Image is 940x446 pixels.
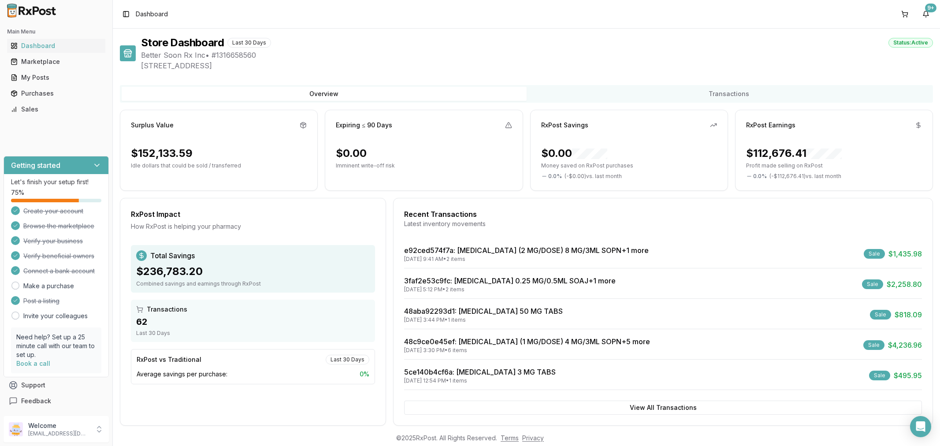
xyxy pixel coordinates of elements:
[870,310,891,320] div: Sale
[28,421,89,430] p: Welcome
[910,416,931,437] div: Open Intercom Messenger
[11,57,102,66] div: Marketplace
[404,337,650,346] a: 48c9ce0e45ef: [MEDICAL_DATA] (1 MG/DOSE) 4 MG/3ML SOPN+5 more
[501,434,519,442] a: Terms
[541,121,588,130] div: RxPost Savings
[404,368,556,376] a: 5ce140b4cf6a: [MEDICAL_DATA] 3 MG TABS
[404,401,922,415] button: View All Transactions
[404,377,556,384] div: [DATE] 12:54 PM • 1 items
[122,87,527,101] button: Overview
[4,86,109,100] button: Purchases
[404,276,616,285] a: 3faf2e53c9fc: [MEDICAL_DATA] 0.25 MG/0.5ML SOAJ+1 more
[141,50,933,60] span: Better Soon Rx Inc • # 1316658560
[404,219,922,228] div: Latest inventory movements
[136,10,168,19] nav: breadcrumb
[326,355,369,364] div: Last 30 Days
[7,85,105,101] a: Purchases
[864,249,885,259] div: Sale
[4,4,60,18] img: RxPost Logo
[7,38,105,54] a: Dashboard
[23,267,95,275] span: Connect a bank account
[769,173,841,180] span: ( - $112,676.41 ) vs. last month
[522,434,544,442] a: Privacy
[7,70,105,85] a: My Posts
[4,377,109,393] button: Support
[11,89,102,98] div: Purchases
[4,39,109,53] button: Dashboard
[23,297,59,305] span: Post a listing
[887,279,922,290] span: $2,258.80
[404,347,650,354] div: [DATE] 3:30 PM • 6 items
[404,307,563,316] a: 48aba92293d1: [MEDICAL_DATA] 50 MG TABS
[147,305,187,314] span: Transactions
[888,340,922,350] span: $4,236.96
[541,162,717,169] p: Money saved on RxPost purchases
[7,28,105,35] h2: Main Menu
[863,340,884,350] div: Sale
[4,71,109,85] button: My Posts
[11,188,24,197] span: 75 %
[565,173,622,180] span: ( - $0.00 ) vs. last month
[136,280,370,287] div: Combined savings and earnings through RxPost
[404,256,649,263] div: [DATE] 9:41 AM • 2 items
[23,237,83,245] span: Verify your business
[541,146,607,160] div: $0.00
[404,316,563,323] div: [DATE] 3:44 PM • 1 items
[23,222,94,230] span: Browse the marketplace
[336,121,392,130] div: Expiring ≤ 90 Days
[894,370,922,381] span: $495.95
[404,246,649,255] a: e92ced574f7a: [MEDICAL_DATA] (2 MG/DOSE) 8 MG/3ML SOPN+1 more
[11,105,102,114] div: Sales
[888,38,933,48] div: Status: Active
[4,55,109,69] button: Marketplace
[150,250,195,261] span: Total Savings
[527,87,932,101] button: Transactions
[895,309,922,320] span: $818.09
[131,222,375,231] div: How RxPost is helping your pharmacy
[360,370,369,379] span: 0 %
[16,333,96,359] p: Need help? Set up a 25 minute call with our team to set up.
[227,38,271,48] div: Last 30 Days
[336,162,512,169] p: Imminent write-off risk
[11,160,60,171] h3: Getting started
[925,4,936,12] div: 9+
[548,173,562,180] span: 0.0 %
[136,316,370,328] div: 62
[746,162,922,169] p: Profit made selling on RxPost
[23,252,94,260] span: Verify beneficial owners
[336,146,367,160] div: $0.00
[131,146,193,160] div: $152,133.59
[7,54,105,70] a: Marketplace
[137,355,201,364] div: RxPost vs Traditional
[23,312,88,320] a: Invite your colleagues
[28,430,89,437] p: [EMAIL_ADDRESS][DOMAIN_NAME]
[404,286,616,293] div: [DATE] 5:12 PM • 2 items
[11,41,102,50] div: Dashboard
[23,282,74,290] a: Make a purchase
[131,121,174,130] div: Surplus Value
[753,173,767,180] span: 0.0 %
[131,162,307,169] p: Idle dollars that could be sold / transferred
[9,422,23,436] img: User avatar
[869,371,890,380] div: Sale
[404,209,922,219] div: Recent Transactions
[131,209,375,219] div: RxPost Impact
[136,330,370,337] div: Last 30 Days
[16,360,50,367] a: Book a call
[137,370,227,379] span: Average savings per purchase:
[919,7,933,21] button: 9+
[746,146,842,160] div: $112,676.41
[746,121,795,130] div: RxPost Earnings
[7,101,105,117] a: Sales
[141,36,224,50] h1: Store Dashboard
[11,178,101,186] p: Let's finish your setup first!
[136,10,168,19] span: Dashboard
[4,102,109,116] button: Sales
[141,60,933,71] span: [STREET_ADDRESS]
[888,249,922,259] span: $1,435.98
[862,279,883,289] div: Sale
[11,73,102,82] div: My Posts
[4,393,109,409] button: Feedback
[23,207,83,216] span: Create your account
[136,264,370,279] div: $236,783.20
